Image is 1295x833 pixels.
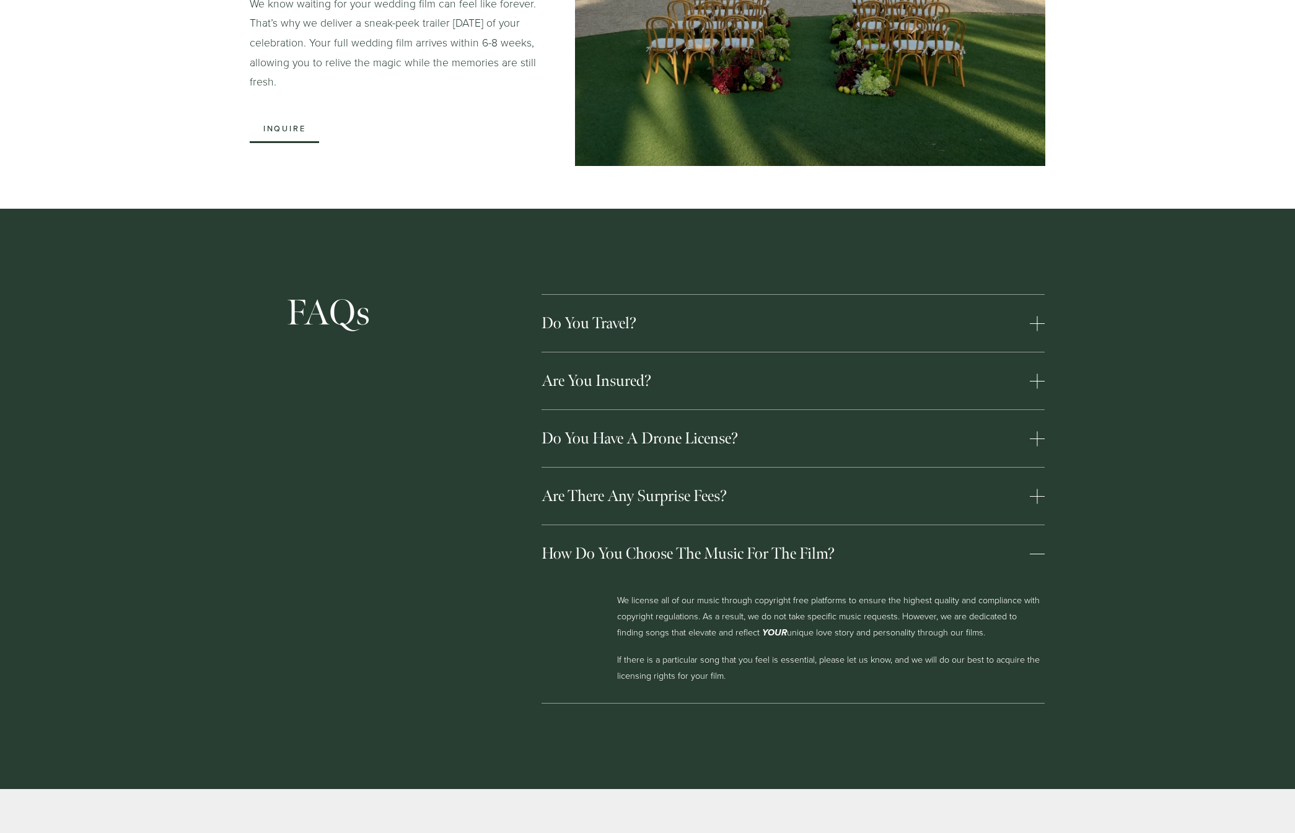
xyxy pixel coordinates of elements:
[250,115,318,144] a: Inquire
[542,410,1045,467] button: Do you have a drone license?
[542,468,1045,525] button: Are there any surprise fees?
[542,295,1045,352] button: Do you travel?
[287,294,535,333] h2: FAQs
[542,352,1045,409] button: Are you insured?
[617,652,1045,684] p: If there is a particular song that you feel is essential, please let us know, and we will do our ...
[542,582,1045,703] div: How do you choose the music for the film?
[542,525,1045,582] button: How do you choose the music for the film?
[542,313,1030,333] span: Do you travel?
[617,592,1045,642] p: We license all of our music through copyright free platforms to ensure the highest quality and co...
[542,544,1030,564] span: How do you choose the music for the film?
[542,486,1030,506] span: Are there any surprise fees?
[542,371,1030,391] span: Are you insured?
[762,627,787,639] em: YOUR
[542,429,1030,448] span: Do you have a drone license?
